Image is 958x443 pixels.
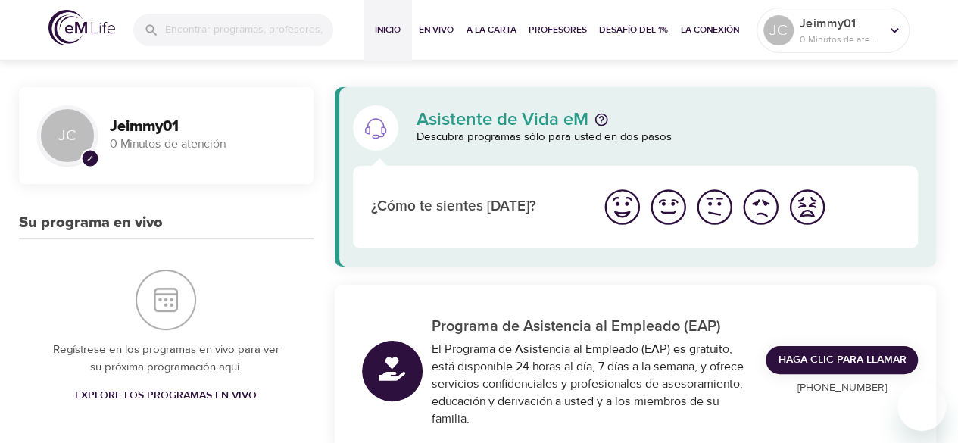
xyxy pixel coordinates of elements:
img: good [648,186,689,228]
h3: Jeimmy01 [110,118,295,136]
p: Jeimmy01 [800,14,880,33]
p: Descubra programas sólo para usted en dos pasos [417,129,919,146]
div: JC [763,15,794,45]
span: Haga clic para llamar [778,351,906,370]
img: great [601,186,643,228]
a: Haga clic para llamar [766,346,918,374]
h3: Su programa en vivo [19,214,163,232]
span: Explore los programas en vivo [75,386,257,405]
a: Explore los programas en vivo [69,382,263,410]
input: Encontrar programas, profesores, etc... [165,14,333,46]
button: Me siento mal [738,184,784,230]
p: Regístrese en los programas en vivo para ver su próxima programación aquí. [49,342,283,376]
p: 0 Minutos de atención [110,136,295,153]
img: worst [786,186,828,228]
img: Asistente de Vida eM [364,116,388,140]
span: En vivo [418,22,454,38]
img: ok [694,186,735,228]
button: Me siento bien [645,184,691,230]
img: Su programa en vivo [136,270,196,330]
span: Desafío del 1% [599,22,669,38]
div: JC [37,105,98,166]
button: Me siento bien [599,184,645,230]
span: A la carta [467,22,516,38]
span: La Conexión [681,22,739,38]
span: Inicio [370,22,406,38]
p: 0 Minutos de atención [800,33,880,46]
div: El Programa de Asistencia al Empleado (EAP) es gratuito, está disponible 24 horas al día, 7 días ... [432,341,748,427]
span: Profesores [529,22,587,38]
iframe: Button to launch messaging window [897,382,946,431]
img: bad [740,186,782,228]
p: Programa de Asistencia al Empleado (EAP) [432,315,748,338]
button: Me siento bien [691,184,738,230]
p: Asistente de Vida eM [417,111,588,129]
img: logo [48,10,115,45]
p: [PHONE_NUMBER] [766,380,918,396]
button: Me siento peor [784,184,830,230]
p: ¿Cómo te sientes [DATE]? [371,196,581,218]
